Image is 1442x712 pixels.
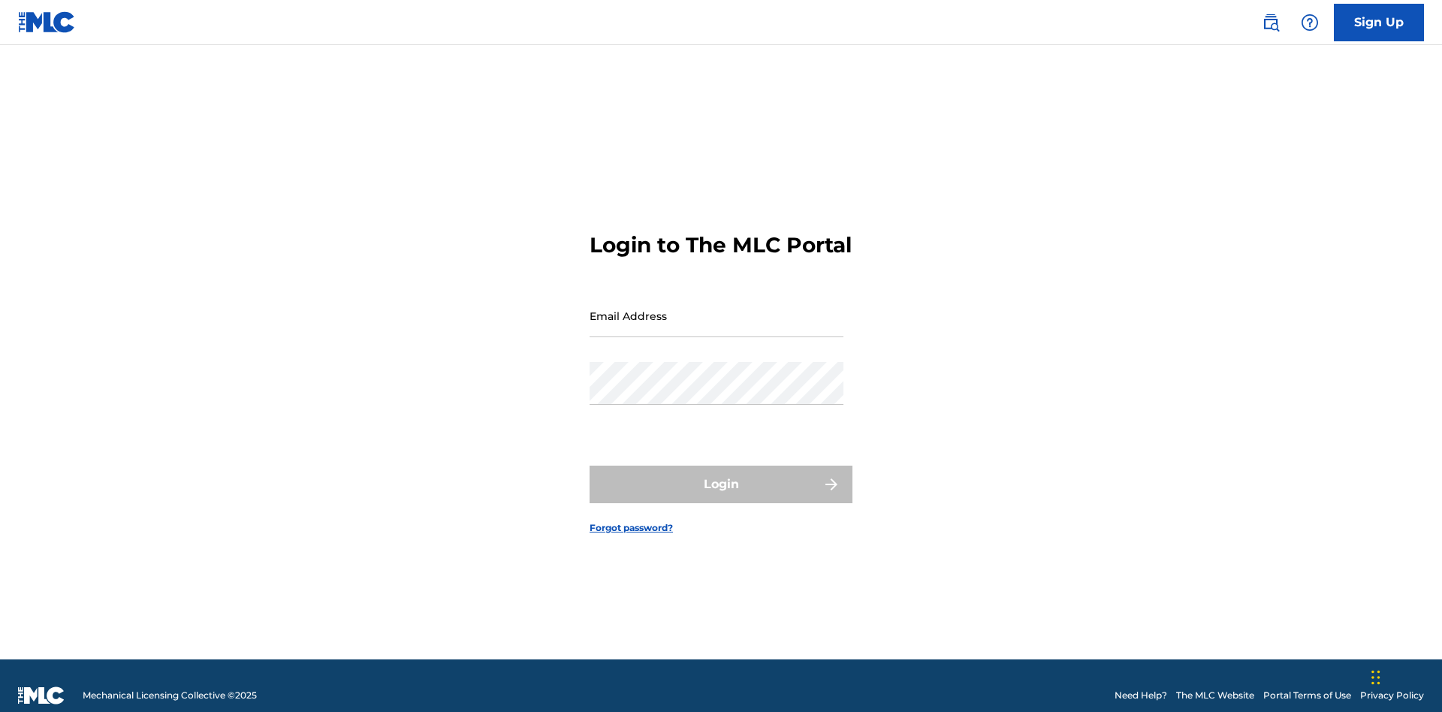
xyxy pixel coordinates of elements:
div: Drag [1371,655,1380,700]
img: MLC Logo [18,11,76,33]
span: Mechanical Licensing Collective © 2025 [83,689,257,702]
a: Public Search [1256,8,1286,38]
img: logo [18,686,65,704]
img: search [1262,14,1280,32]
a: Privacy Policy [1360,689,1424,702]
img: help [1301,14,1319,32]
iframe: Chat Widget [1367,640,1442,712]
h3: Login to The MLC Portal [590,232,852,258]
a: Portal Terms of Use [1263,689,1351,702]
a: Sign Up [1334,4,1424,41]
div: Help [1295,8,1325,38]
a: The MLC Website [1176,689,1254,702]
a: Forgot password? [590,521,673,535]
a: Need Help? [1115,689,1167,702]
